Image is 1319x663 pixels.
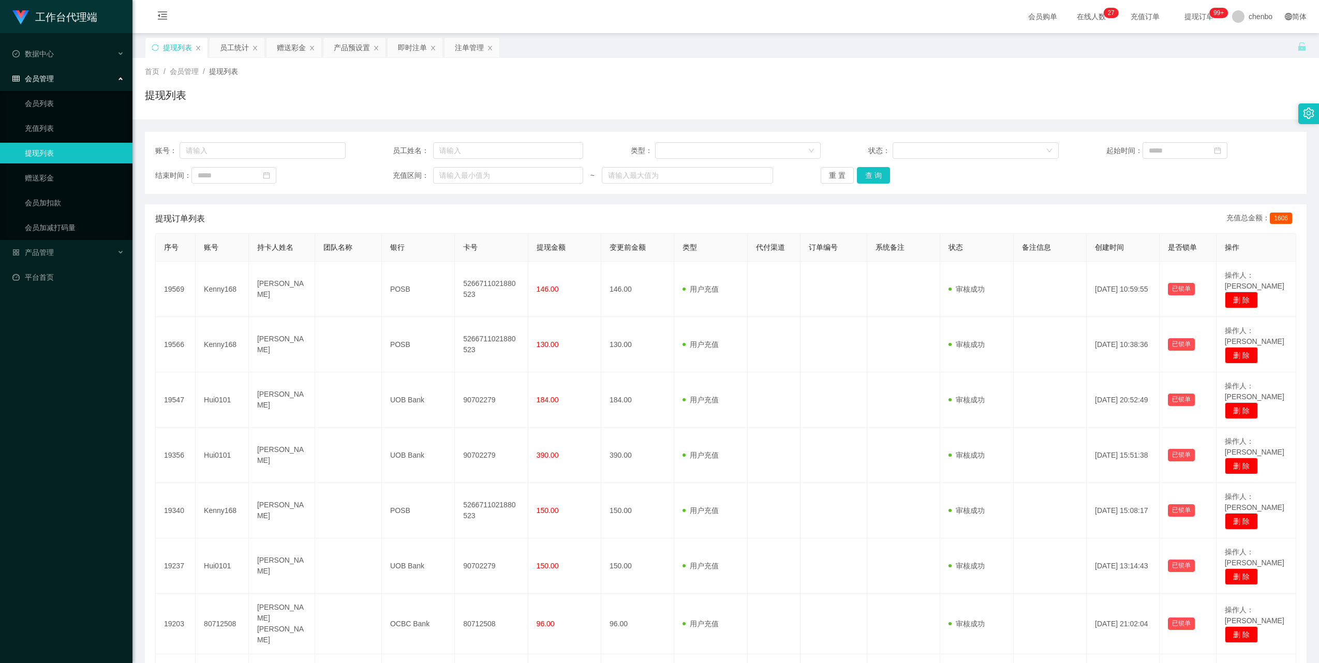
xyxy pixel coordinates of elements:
[249,372,316,428] td: [PERSON_NAME]
[1225,606,1284,625] span: 操作人：[PERSON_NAME]
[309,45,315,51] i: 图标: close
[1225,292,1258,308] button: 删 除
[455,594,528,654] td: 80712508
[1225,513,1258,530] button: 删 除
[1225,347,1258,364] button: 删 除
[537,243,566,251] span: 提现金额
[857,167,890,184] button: 查 询
[1087,428,1160,483] td: [DATE] 15:51:38
[1225,243,1239,251] span: 操作
[1168,394,1195,406] button: 已锁单
[455,372,528,428] td: 90702279
[25,168,124,188] a: 赠送彩金
[252,45,258,51] i: 图标: close
[25,192,124,213] a: 会员加扣款
[1225,271,1284,290] span: 操作人：[PERSON_NAME]
[25,118,124,139] a: 充值列表
[1225,326,1284,345] span: 操作人：[PERSON_NAME]
[1103,8,1118,18] sup: 27
[601,317,674,372] td: 130.00
[683,562,719,570] span: 用户充值
[537,562,559,570] span: 150.00
[25,93,124,114] a: 会员列表
[537,620,555,628] span: 96.00
[145,1,180,34] i: 图标: menu-fold
[170,67,199,76] span: 会员管理
[610,243,646,251] span: 变更前金额
[683,285,719,293] span: 用户充值
[196,538,249,594] td: Hui0101
[12,248,54,257] span: 产品管理
[949,506,985,515] span: 审核成功
[1285,13,1292,20] i: 图标: global
[1072,13,1111,20] span: 在线人数
[196,483,249,538] td: Kenny168
[156,372,196,428] td: 19547
[1225,458,1258,474] button: 删 除
[196,262,249,317] td: Kenny168
[683,451,719,459] span: 用户充值
[949,243,963,251] span: 状态
[487,45,493,51] i: 图标: close
[876,243,905,251] span: 系统备注
[152,44,159,51] i: 图标: sync
[220,38,249,57] div: 员工统计
[382,594,455,654] td: OCBC Bank
[455,483,528,538] td: 5266711021880523
[1125,13,1165,20] span: 充值订单
[164,67,166,76] span: /
[334,38,370,57] div: 产品预设置
[249,538,316,594] td: [PERSON_NAME]
[145,87,186,103] h1: 提现列表
[683,340,719,349] span: 用户充值
[373,45,379,51] i: 图标: close
[1168,560,1195,572] button: 已锁单
[1111,8,1115,18] p: 7
[601,594,674,654] td: 96.00
[249,594,316,654] td: [PERSON_NAME] [PERSON_NAME]
[1179,13,1219,20] span: 提现订单
[12,75,20,82] i: 图标: table
[1168,449,1195,461] button: 已锁单
[683,620,719,628] span: 用户充值
[180,142,346,159] input: 请输入
[204,243,218,251] span: 账号
[602,167,774,184] input: 请输入最大值为
[1209,8,1228,18] sup: 1048
[12,10,29,25] img: logo.9652507e.png
[756,243,785,251] span: 代付渠道
[808,147,814,155] i: 图标: down
[1168,504,1195,517] button: 已锁单
[1022,243,1051,251] span: 备注信息
[12,267,124,288] a: 图标: dashboard平台首页
[1046,147,1053,155] i: 图标: down
[12,50,54,58] span: 数据中心
[393,145,433,156] span: 员工姓名：
[455,538,528,594] td: 90702279
[156,594,196,654] td: 19203
[455,38,484,57] div: 注单管理
[1106,145,1143,156] span: 起始时间：
[601,483,674,538] td: 150.00
[1214,147,1221,154] i: 图标: calendar
[631,145,655,156] span: 类型：
[1270,213,1292,224] span: 1606
[683,506,719,515] span: 用户充值
[1168,338,1195,351] button: 已锁单
[868,145,893,156] span: 状态：
[390,243,405,251] span: 银行
[1303,108,1314,119] i: 图标: setting
[155,213,205,225] span: 提现订单列表
[1087,262,1160,317] td: [DATE] 10:59:55
[196,594,249,654] td: 80712508
[25,143,124,163] a: 提现列表
[257,243,293,251] span: 持卡人姓名
[455,262,528,317] td: 5266711021880523
[949,451,985,459] span: 审核成功
[1225,402,1258,419] button: 删 除
[145,67,159,76] span: 首页
[1225,437,1284,456] span: 操作人：[PERSON_NAME]
[601,538,674,594] td: 150.00
[156,538,196,594] td: 19237
[455,317,528,372] td: 5266711021880523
